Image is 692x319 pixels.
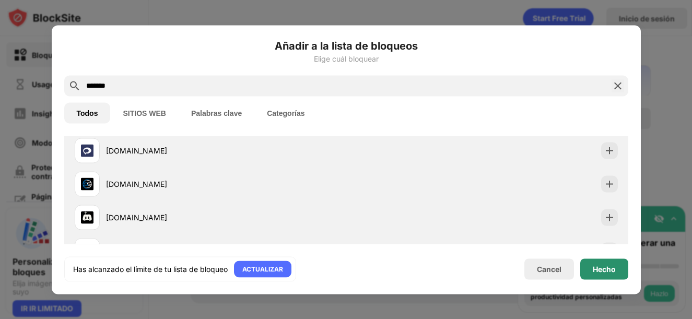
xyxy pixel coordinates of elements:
[254,102,317,123] button: Categorías
[537,265,561,274] div: Cancel
[106,212,346,223] div: [DOMAIN_NAME]
[81,211,93,223] img: favicons
[242,264,283,274] div: ACTUALIZAR
[64,102,111,123] button: Todos
[73,264,228,274] div: Has alcanzado el límite de tu lista de bloqueo
[68,79,81,92] img: search.svg
[64,54,628,63] div: Elige cuál bloquear
[64,38,628,53] h6: Añadir a la lista de bloqueos
[106,179,346,190] div: [DOMAIN_NAME]
[81,178,93,190] img: favicons
[81,144,93,157] img: favicons
[179,102,254,123] button: Palabras clave
[110,102,178,123] button: SITIOS WEB
[612,79,624,92] img: search-close
[593,265,616,273] div: Hecho
[106,145,346,156] div: [DOMAIN_NAME]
